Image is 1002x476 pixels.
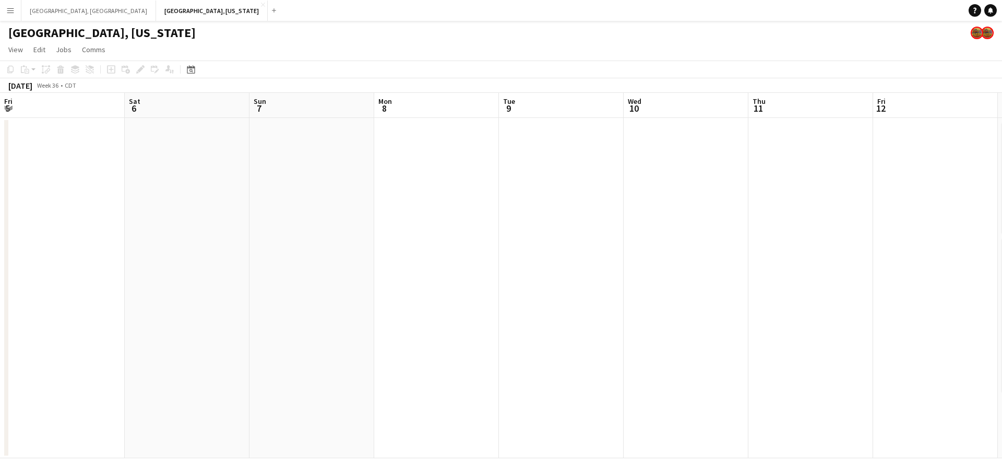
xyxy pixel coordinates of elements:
span: Tue [503,97,515,106]
a: Edit [29,43,50,56]
span: 10 [626,102,641,114]
div: [DATE] [8,80,32,91]
span: 11 [751,102,766,114]
span: Sat [129,97,140,106]
span: Mon [378,97,392,106]
app-user-avatar: Rollin Hero [971,27,983,39]
button: [GEOGRAPHIC_DATA], [US_STATE] [156,1,268,21]
span: Fri [4,97,13,106]
a: Jobs [52,43,76,56]
a: View [4,43,27,56]
span: 7 [252,102,266,114]
span: 6 [127,102,140,114]
span: Sun [254,97,266,106]
span: Thu [753,97,766,106]
span: 12 [876,102,886,114]
span: View [8,45,23,54]
a: Comms [78,43,110,56]
div: CDT [65,81,76,89]
span: Comms [82,45,105,54]
span: Fri [877,97,886,106]
span: Jobs [56,45,71,54]
button: [GEOGRAPHIC_DATA], [GEOGRAPHIC_DATA] [21,1,156,21]
span: 8 [377,102,392,114]
span: Week 36 [34,81,61,89]
span: Edit [33,45,45,54]
app-user-avatar: Rollin Hero [981,27,994,39]
span: Wed [628,97,641,106]
span: 5 [3,102,13,114]
span: 9 [502,102,515,114]
h1: [GEOGRAPHIC_DATA], [US_STATE] [8,25,196,41]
